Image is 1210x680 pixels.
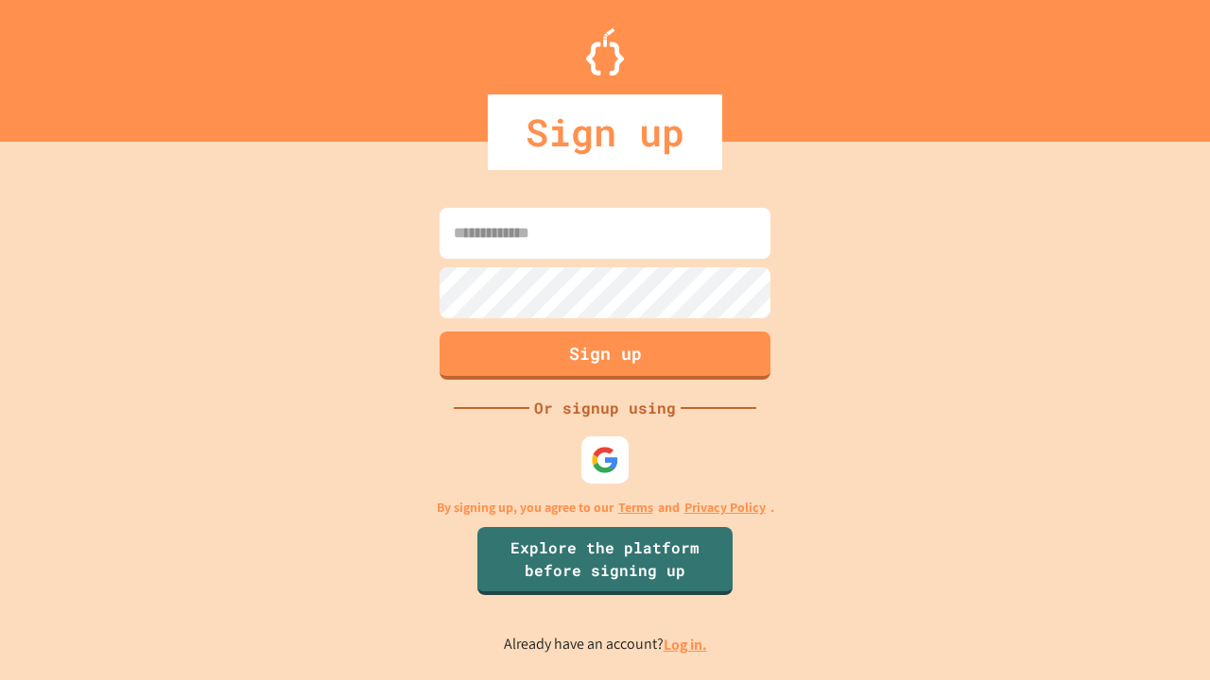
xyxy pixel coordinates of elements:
[477,527,733,595] a: Explore the platform before signing up
[586,28,624,76] img: Logo.svg
[488,94,722,170] div: Sign up
[664,635,707,654] a: Log in.
[437,498,774,518] p: By signing up, you agree to our and .
[618,498,653,518] a: Terms
[684,498,766,518] a: Privacy Policy
[440,331,770,380] button: Sign up
[591,446,619,474] img: google-icon.svg
[529,397,681,419] div: Or signup using
[504,633,707,656] p: Already have an account?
